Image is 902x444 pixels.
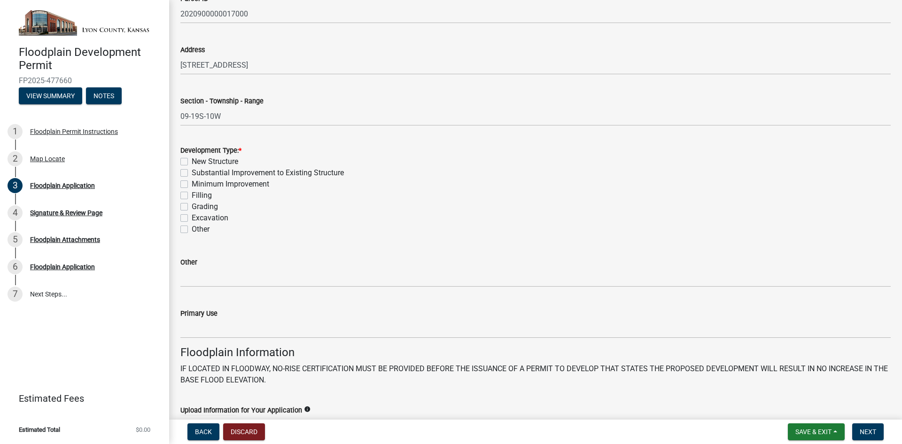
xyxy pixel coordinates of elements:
div: Signature & Review Page [30,210,102,216]
div: 1 [8,124,23,139]
div: Floodplain Attachments [30,236,100,243]
label: Other [180,259,197,266]
div: Floodplain Application [30,264,95,270]
i: info [304,406,311,413]
label: Filling [192,190,212,201]
div: Floodplain Permit Instructions [30,128,118,135]
label: Development Type: [180,148,241,154]
span: Estimated Total [19,427,60,433]
label: New Structure [192,156,238,167]
h4: Floodplain Development Permit [19,46,162,73]
span: Back [195,428,212,436]
div: 7 [8,287,23,302]
div: 5 [8,232,23,247]
div: Floodplain Application [30,182,95,189]
label: Excavation [192,212,228,224]
p: IF LOCATED IN FLOODWAY, NO-RISE CERTIFICATION MUST BE PROVIDED BEFORE THE ISSUANCE OF A PERMIT TO... [180,363,891,386]
h4: Floodplain Information [180,346,891,359]
label: Primary Use [180,311,218,317]
button: View Summary [19,87,82,104]
span: Next [860,428,876,436]
wm-modal-confirm: Notes [86,93,122,100]
div: 6 [8,259,23,274]
div: 3 [8,178,23,193]
wm-modal-confirm: Summary [19,93,82,100]
div: 4 [8,205,23,220]
label: Address [180,47,205,54]
button: Discard [223,423,265,440]
span: Save & Exit [795,428,832,436]
span: $0.00 [136,427,150,433]
div: 2 [8,151,23,166]
img: Lyon County, Kansas [19,10,154,36]
label: Upload Information for Your Application [180,407,302,414]
label: Minimum Improvement [192,179,269,190]
label: Section - Township - Range [180,98,264,105]
span: FP2025-477660 [19,76,150,85]
label: Other [192,224,210,235]
button: Save & Exit [788,423,845,440]
button: Back [187,423,219,440]
label: Grading [192,201,218,212]
a: Estimated Fees [8,389,154,408]
button: Notes [86,87,122,104]
button: Select files [180,416,237,433]
label: Substantial Improvement to Existing Structure [192,167,344,179]
div: Map Locate [30,156,65,162]
button: Next [852,423,884,440]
